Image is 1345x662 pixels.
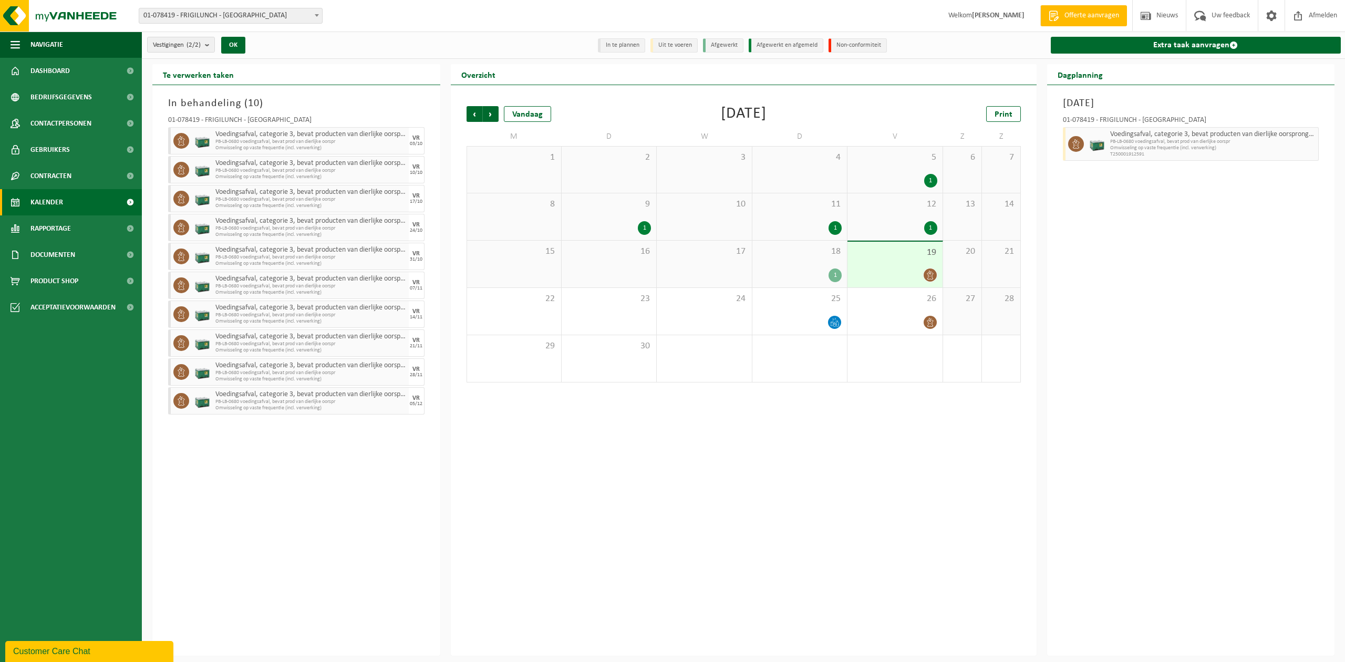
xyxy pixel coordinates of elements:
span: Bedrijfsgegevens [30,84,92,110]
span: Vestigingen [153,37,201,53]
span: 11 [758,199,842,210]
img: PB-LB-0680-HPE-GN-01 [194,306,210,322]
span: 7 [987,152,1015,163]
div: 24/10 [410,228,422,233]
span: 6 [948,152,976,163]
span: Omwisseling op vaste frequentie (incl. verwerking) [215,261,406,267]
img: PB-LB-0680-HPE-GN-01 [194,249,210,264]
span: 13 [948,199,976,210]
span: 29 [472,340,556,352]
span: 8 [472,199,556,210]
span: 9 [567,199,651,210]
span: 30 [567,340,651,352]
span: PB-LB-0680 voedingsafval, bevat prod van dierlijke oorspr [215,370,406,376]
span: Vorige [467,106,482,122]
span: 14 [987,199,1015,210]
span: Navigatie [30,32,63,58]
img: PB-LB-0680-HPE-GN-01 [194,220,210,235]
a: Print [986,106,1021,122]
h3: [DATE] [1063,96,1319,111]
span: 4 [758,152,842,163]
span: PB-LB-0680 voedingsafval, bevat prod van dierlijke oorspr [215,225,406,232]
span: 10 [662,199,746,210]
li: Afgewerkt [703,38,743,53]
div: 1 [829,268,842,282]
li: Uit te voeren [650,38,698,53]
span: Omwisseling op vaste frequentie (incl. verwerking) [215,232,406,238]
count: (2/2) [187,42,201,48]
img: PB-LB-0680-HPE-GN-01 [194,277,210,293]
button: OK [221,37,245,54]
span: 15 [472,246,556,257]
img: PB-LB-0680-HPE-GN-01 [194,162,210,178]
span: Documenten [30,242,75,268]
span: Rapportage [30,215,71,242]
span: Offerte aanvragen [1062,11,1122,21]
span: 2 [567,152,651,163]
span: Contracten [30,163,71,189]
span: Omwisseling op vaste frequentie (incl. verwerking) [1110,145,1316,151]
span: Voedingsafval, categorie 3, bevat producten van dierlijke oorsprong, kunststof verpakking [215,333,406,341]
a: Extra taak aanvragen [1051,37,1341,54]
div: 1 [924,221,937,235]
h2: Overzicht [451,64,506,85]
img: PB-LB-0680-HPE-GN-01 [194,393,210,409]
span: 3 [662,152,746,163]
span: Omwisseling op vaste frequentie (incl. verwerking) [215,405,406,411]
span: Omwisseling op vaste frequentie (incl. verwerking) [215,289,406,296]
td: Z [982,127,1021,146]
iframe: chat widget [5,639,175,662]
span: 5 [853,152,937,163]
span: 16 [567,246,651,257]
td: V [847,127,943,146]
span: Gebruikers [30,137,70,163]
span: 27 [948,293,976,305]
span: Voedingsafval, categorie 3, bevat producten van dierlijke oorsprong, kunststof verpakking [215,361,406,370]
span: Voedingsafval, categorie 3, bevat producten van dierlijke oorsprong, kunststof verpakking [1110,130,1316,139]
span: 24 [662,293,746,305]
span: Product Shop [30,268,78,294]
span: Contactpersonen [30,110,91,137]
span: PB-LB-0680 voedingsafval, bevat prod van dierlijke oorspr [215,196,406,203]
button: Vestigingen(2/2) [147,37,215,53]
div: 03/10 [410,141,422,147]
div: [DATE] [721,106,767,122]
td: Z [943,127,982,146]
span: Print [995,110,1012,119]
img: PB-LB-0680-HPE-GN-01 [194,191,210,206]
li: In te plannen [598,38,645,53]
div: 01-078419 - FRIGILUNCH - [GEOGRAPHIC_DATA] [1063,117,1319,127]
span: 26 [853,293,937,305]
div: VR [412,280,420,286]
div: Vandaag [504,106,551,122]
span: 01-078419 - FRIGILUNCH - VEURNE [139,8,323,24]
div: 10/10 [410,170,422,175]
span: PB-LB-0680 voedingsafval, bevat prod van dierlijke oorspr [215,139,406,145]
li: Afgewerkt en afgemeld [749,38,823,53]
span: 18 [758,246,842,257]
div: 1 [924,174,937,188]
div: 01-078419 - FRIGILUNCH - [GEOGRAPHIC_DATA] [168,117,425,127]
div: VR [412,164,420,170]
div: VR [412,395,420,401]
span: Volgende [483,106,499,122]
td: D [752,127,847,146]
div: VR [412,135,420,141]
h3: In behandeling ( ) [168,96,425,111]
span: PB-LB-0680 voedingsafval, bevat prod van dierlijke oorspr [1110,139,1316,145]
span: 10 [248,98,260,109]
div: 17/10 [410,199,422,204]
strong: [PERSON_NAME] [972,12,1025,19]
div: 31/10 [410,257,422,262]
span: 22 [472,293,556,305]
span: Omwisseling op vaste frequentie (incl. verwerking) [215,347,406,354]
img: PB-LB-0680-HPE-GN-01 [1089,136,1105,152]
img: PB-LB-0680-HPE-GN-01 [194,335,210,351]
div: VR [412,251,420,257]
a: Offerte aanvragen [1040,5,1127,26]
span: Voedingsafval, categorie 3, bevat producten van dierlijke oorsprong, kunststof verpakking [215,246,406,254]
div: VR [412,308,420,315]
span: Voedingsafval, categorie 3, bevat producten van dierlijke oorsprong, kunststof verpakking [215,275,406,283]
span: 25 [758,293,842,305]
